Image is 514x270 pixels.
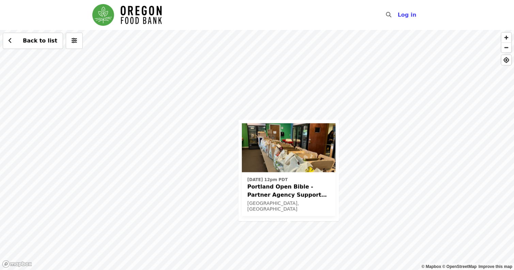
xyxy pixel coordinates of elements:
[501,55,511,65] button: Find My Location
[23,37,57,44] span: Back to list
[501,33,511,43] button: Zoom In
[479,264,512,269] a: Map feedback
[442,264,477,269] a: OpenStreetMap
[242,123,336,216] a: See details for "Portland Open Bible - Partner Agency Support (16+)"
[3,33,63,49] button: Back to list
[398,12,416,18] span: Log in
[92,4,162,26] img: Oregon Food Bank - Home
[422,264,441,269] a: Mapbox
[247,200,330,212] div: [GEOGRAPHIC_DATA], [GEOGRAPHIC_DATA]
[386,12,391,18] i: search icon
[247,183,330,199] span: Portland Open Bible - Partner Agency Support (16+)
[9,37,12,44] i: chevron-left icon
[392,8,422,22] button: Log in
[2,260,32,268] a: Mapbox logo
[501,43,511,52] button: Zoom Out
[66,33,83,49] button: More filters (0 selected)
[395,7,401,23] input: Search
[72,37,77,44] i: sliders-h icon
[242,123,336,172] img: Portland Open Bible - Partner Agency Support (16+) organized by Oregon Food Bank
[247,176,288,183] time: [DATE] 12pm PDT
